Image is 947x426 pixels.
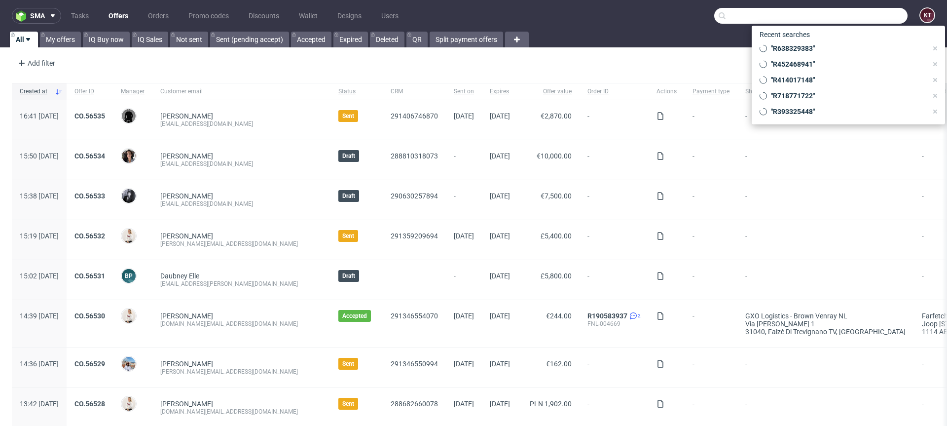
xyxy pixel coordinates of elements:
span: Manager [121,87,145,96]
a: 288682660078 [391,400,438,408]
a: CO.56533 [74,192,105,200]
img: Mari Fok [122,309,136,323]
span: - [745,272,906,288]
a: 291346554070 [391,312,438,320]
figcaption: BP [122,269,136,283]
span: - [692,272,729,288]
a: [PERSON_NAME] [160,312,213,320]
span: - [454,272,474,288]
span: Shipping address [745,87,906,96]
div: [EMAIL_ADDRESS][DOMAIN_NAME] [160,200,323,208]
span: €162.00 [546,360,572,368]
span: [DATE] [490,360,510,368]
img: logo [16,10,30,22]
span: Sent [342,112,354,120]
span: PLN 1,902.00 [530,400,572,408]
span: Offer value [526,87,572,96]
span: [DATE] [490,152,510,160]
span: Offer ID [74,87,105,96]
div: [EMAIL_ADDRESS][PERSON_NAME][DOMAIN_NAME] [160,280,323,288]
span: - [745,192,906,208]
span: 2 [638,312,641,320]
span: Draft [342,152,355,160]
span: [DATE] [490,400,510,408]
a: CO.56534 [74,152,105,160]
img: Marta Kozłowska [122,357,136,371]
a: [PERSON_NAME] [160,192,213,200]
div: FNL-004669 [587,320,641,328]
span: [DATE] [454,360,474,368]
span: [DATE] [454,400,474,408]
div: [DOMAIN_NAME][EMAIL_ADDRESS][DOMAIN_NAME] [160,320,323,328]
span: 15:50 [DATE] [20,152,59,160]
a: Orders [142,8,175,24]
span: Draft [342,272,355,280]
a: 291359209694 [391,232,438,240]
span: - [692,312,729,336]
a: My offers [40,32,81,47]
span: - [587,152,641,168]
span: €7,500.00 [541,192,572,200]
span: £5,800.00 [541,272,572,280]
div: [EMAIL_ADDRESS][DOMAIN_NAME] [160,160,323,168]
img: Philippe Dubuy [122,189,136,203]
span: €2,870.00 [541,112,572,120]
span: Payment type [692,87,729,96]
a: CO.56535 [74,112,105,120]
a: Sent (pending accept) [210,32,289,47]
span: - [692,152,729,168]
div: via [PERSON_NAME] 1 [745,320,906,328]
a: Split payment offers [430,32,503,47]
a: All [10,32,38,47]
a: Accepted [291,32,331,47]
span: Created at [20,87,51,96]
span: Status [338,87,375,96]
span: - [692,400,729,416]
span: 15:38 [DATE] [20,192,59,200]
span: - [587,232,641,248]
span: €10,000.00 [537,152,572,160]
img: Mari Fok [122,229,136,243]
span: - [692,112,729,128]
span: - [587,360,641,376]
a: Expired [333,32,368,47]
button: sma [12,8,61,24]
a: 291406746870 [391,112,438,120]
span: "R638329383" [767,43,927,53]
span: [DATE] [490,112,510,120]
div: Add filter [14,55,57,71]
span: [DATE] [490,232,510,240]
a: R190583937 [587,312,627,320]
span: [DATE] [454,112,474,120]
a: IQ Sales [132,32,168,47]
a: CO.56528 [74,400,105,408]
span: [DATE] [490,312,510,320]
span: sma [30,12,45,19]
span: - [454,152,474,168]
a: IQ Buy now [83,32,130,47]
span: "R414017148" [767,75,927,85]
span: Expires [490,87,510,96]
a: Tasks [65,8,95,24]
div: [EMAIL_ADDRESS][DOMAIN_NAME] [160,120,323,128]
span: Actions [656,87,677,96]
span: [DATE] [490,192,510,200]
div: GXO Logistics - Brown Venray NL [745,312,906,320]
span: €244.00 [546,312,572,320]
a: Deleted [370,32,404,47]
span: Customer email [160,87,323,96]
span: Sent [342,400,354,408]
a: 2 [627,312,641,320]
span: 14:39 [DATE] [20,312,59,320]
span: - [587,192,641,208]
span: - [587,112,641,128]
a: 291346550994 [391,360,438,368]
span: - [745,152,906,168]
span: - [745,360,906,376]
span: - [587,400,641,416]
span: [DATE] [454,312,474,320]
a: [PERSON_NAME] [160,360,213,368]
figcaption: KT [920,8,934,22]
a: [PERSON_NAME] [160,112,213,120]
a: CO.56531 [74,272,105,280]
